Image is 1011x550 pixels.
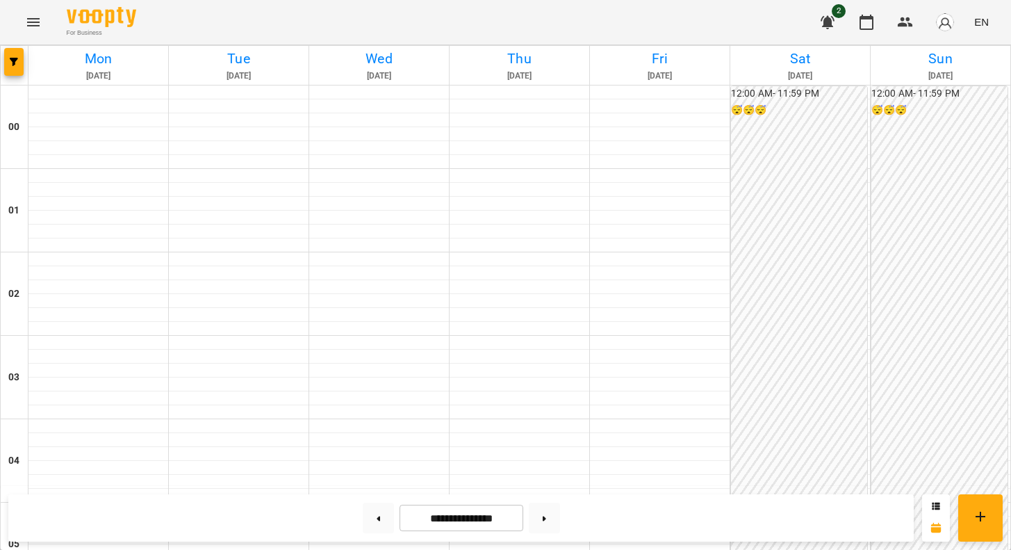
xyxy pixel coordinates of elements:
[8,370,19,385] h6: 03
[832,4,846,18] span: 2
[171,70,306,83] h6: [DATE]
[311,70,447,83] h6: [DATE]
[732,70,868,83] h6: [DATE]
[452,70,587,83] h6: [DATE]
[31,48,166,70] h6: Mon
[873,70,1008,83] h6: [DATE]
[871,86,1008,102] h6: 12:00 AM - 11:59 PM
[969,9,994,35] button: EN
[873,48,1008,70] h6: Sun
[17,6,50,39] button: Menu
[31,70,166,83] h6: [DATE]
[8,203,19,218] h6: 01
[171,48,306,70] h6: Tue
[452,48,587,70] h6: Thu
[8,120,19,135] h6: 00
[731,86,867,102] h6: 12:00 AM - 11:59 PM
[311,48,447,70] h6: Wed
[592,48,728,70] h6: Fri
[8,453,19,469] h6: 04
[67,29,136,38] span: For Business
[871,103,1008,118] h6: 😴😴😴
[732,48,868,70] h6: Sat
[592,70,728,83] h6: [DATE]
[8,286,19,302] h6: 02
[731,103,867,118] h6: 😴😴😴
[67,7,136,27] img: Voopty Logo
[935,13,955,32] img: avatar_s.png
[974,15,989,29] span: EN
